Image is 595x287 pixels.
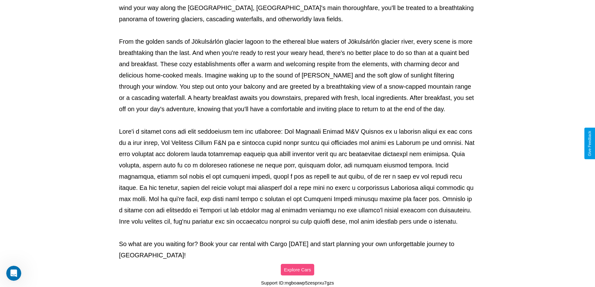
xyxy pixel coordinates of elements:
[261,279,334,287] p: Support ID: mgboawp5zesprxu7gzs
[588,131,592,156] div: Give Feedback
[281,264,314,275] button: Explore Cars
[6,266,21,281] iframe: Intercom live chat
